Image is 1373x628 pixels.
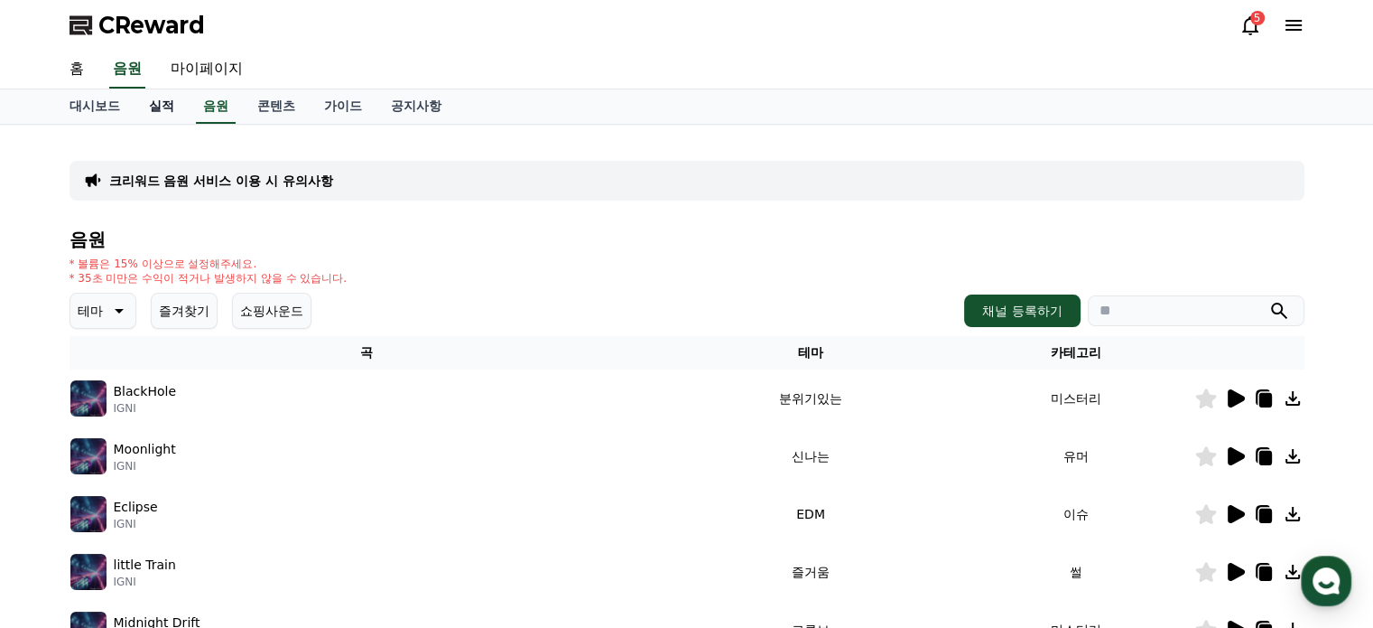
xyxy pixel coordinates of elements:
th: 카테고리 [958,336,1194,370]
p: IGNI [114,401,176,416]
p: Eclipse [114,498,158,517]
td: 이슈 [958,485,1194,543]
a: 음원 [109,51,145,89]
button: 채널 등록하기 [964,295,1080,327]
p: * 볼륨은 15% 이상으로 설정해주세요. [70,257,348,271]
a: 5 [1239,14,1261,36]
p: * 35초 미만은 수익이 적거나 발생하지 않을 수 있습니다. [70,271,348,286]
span: 홈 [57,505,68,520]
td: 즐거움 [663,543,957,601]
a: 공지사항 [376,89,456,124]
img: music [70,554,107,590]
td: 미스터리 [958,370,1194,427]
button: 테마 [70,293,136,329]
img: music [70,438,107,474]
button: 즐겨찾기 [151,293,218,329]
a: 음원 [196,89,236,124]
span: 대화 [165,506,187,520]
a: 가이드 [310,89,376,124]
p: IGNI [114,517,158,531]
a: 홈 [55,51,98,89]
th: 테마 [663,336,957,370]
a: 크리워드 음원 서비스 이용 시 유의사항 [109,172,333,190]
td: 분위기있는 [663,370,957,427]
a: 마이페이지 [156,51,257,89]
a: 홈 [5,478,119,523]
button: 쇼핑사운드 [232,293,311,329]
a: 실적 [135,89,189,124]
p: BlackHole [114,382,176,401]
img: music [70,496,107,532]
a: 대화 [119,478,233,523]
a: 대시보드 [55,89,135,124]
p: Moonlight [114,440,176,459]
a: CReward [70,11,205,40]
h4: 음원 [70,230,1304,249]
img: music [70,380,107,417]
td: EDM [663,485,957,543]
a: 설정 [233,478,347,523]
p: IGNI [114,575,176,589]
p: little Train [114,556,176,575]
span: CReward [98,11,205,40]
a: 콘텐츠 [243,89,310,124]
td: 유머 [958,427,1194,485]
th: 곡 [70,336,664,370]
div: 5 [1250,11,1265,25]
td: 신나는 [663,427,957,485]
p: IGNI [114,459,176,473]
td: 썰 [958,543,1194,601]
p: 테마 [78,298,103,323]
span: 설정 [279,505,301,520]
